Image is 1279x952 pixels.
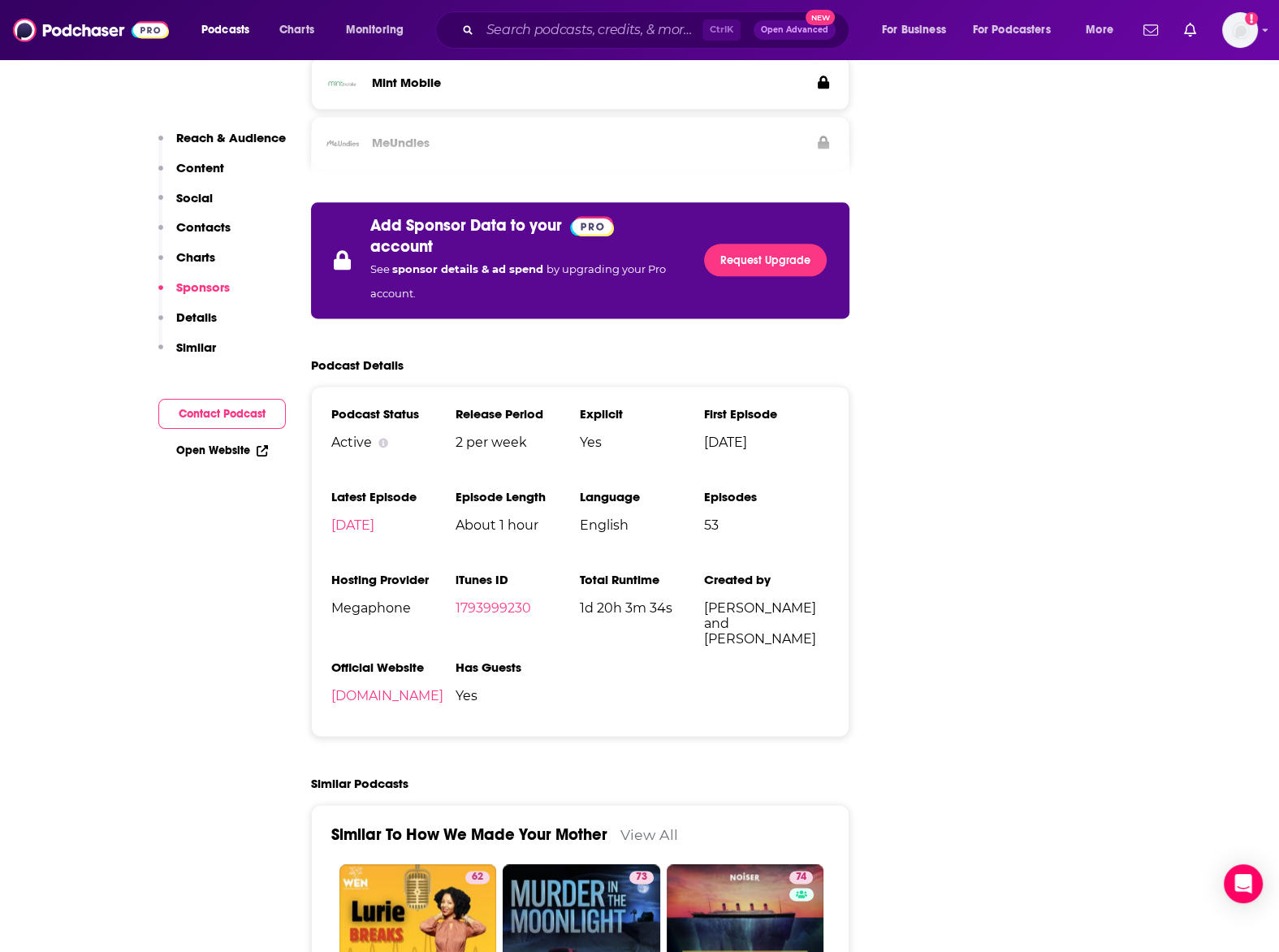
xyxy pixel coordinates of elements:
[176,249,215,265] p: Charts
[331,572,456,587] h3: Hosting Provider
[472,869,483,885] span: 62
[570,215,615,236] a: Pro website
[620,826,678,843] a: View All
[176,309,217,325] p: Details
[176,219,231,235] p: Contacts
[158,160,224,190] button: Content
[331,688,443,703] a: [DOMAIN_NAME]
[456,489,580,504] h3: Episode Length
[456,688,580,703] span: Yes
[580,489,704,504] h3: Language
[580,435,704,450] span: Yes
[158,249,215,279] button: Charts
[796,869,806,885] span: 74
[331,406,456,422] h3: Podcast Status
[1086,19,1113,41] span: More
[335,17,425,43] button: open menu
[480,17,702,43] input: Search podcasts, credits, & more...
[1222,12,1258,48] img: User Profile
[1222,12,1258,48] span: Logged in as anna.andree
[158,309,217,340] button: Details
[704,435,828,450] span: [DATE]
[1074,17,1134,43] button: open menu
[372,75,441,90] h3: Mint Mobile
[311,357,404,373] h2: Podcast Details
[176,190,213,206] p: Social
[158,219,231,249] button: Contacts
[636,869,647,885] span: 73
[702,19,741,41] span: Ctrl K
[704,244,827,276] a: Request Upgrade
[158,399,286,429] button: Contact Podcast
[456,435,580,450] span: 2 per week
[806,10,835,25] span: New
[201,19,249,41] span: Podcasts
[1177,16,1203,44] a: Show notifications dropdown
[346,19,404,41] span: Monitoring
[882,19,946,41] span: For Business
[704,406,828,422] h3: First Episode
[629,871,654,884] a: 73
[190,17,270,43] button: open menu
[1222,12,1258,48] button: Show profile menu
[1224,864,1263,903] div: Open Intercom Messenger
[871,17,966,43] button: open menu
[13,15,169,45] img: Podchaser - Follow, Share and Rate Podcasts
[370,236,433,257] p: account
[176,279,230,295] p: Sponsors
[962,17,1074,43] button: open menu
[158,340,216,370] button: Similar
[580,600,704,616] span: 1d 20h 3m 34s
[269,17,324,43] a: Charts
[456,600,531,616] a: 1793999230
[451,11,865,49] div: Search podcasts, credits, & more...
[158,279,230,309] button: Sponsors
[580,517,704,533] span: English
[456,660,580,675] h3: Has Guests
[456,517,580,533] span: About 1 hour
[176,340,216,355] p: Similar
[158,190,213,220] button: Social
[331,489,456,504] h3: Latest Episode
[570,216,615,236] img: Podchaser Pro
[326,67,359,99] img: Mint Mobile logo
[1245,12,1258,25] svg: Add a profile image
[370,257,685,305] p: See by upgrading your Pro account.
[279,19,314,41] span: Charts
[704,600,828,647] span: [PERSON_NAME] and [PERSON_NAME]
[176,130,286,145] p: Reach & Audience
[456,406,580,422] h3: Release Period
[580,572,704,587] h3: Total Runtime
[754,20,836,40] button: Open AdvancedNew
[973,19,1051,41] span: For Podcasters
[158,130,286,160] button: Reach & Audience
[456,572,580,587] h3: iTunes ID
[331,824,607,845] a: Similar To How We Made Your Mother
[1137,16,1164,44] a: Show notifications dropdown
[704,517,828,533] span: 53
[176,160,224,175] p: Content
[789,871,813,884] a: 74
[331,660,456,675] h3: Official Website
[331,435,456,450] div: Active
[370,215,562,236] p: Add Sponsor Data to your
[331,600,456,616] span: Megaphone
[176,444,268,457] a: Open Website
[465,871,490,884] a: 62
[392,262,547,275] span: sponsor details & ad spend
[331,517,374,533] a: [DATE]
[311,776,408,791] h2: Similar Podcasts
[580,406,704,422] h3: Explicit
[704,572,828,587] h3: Created by
[761,26,828,34] span: Open Advanced
[704,489,828,504] h3: Episodes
